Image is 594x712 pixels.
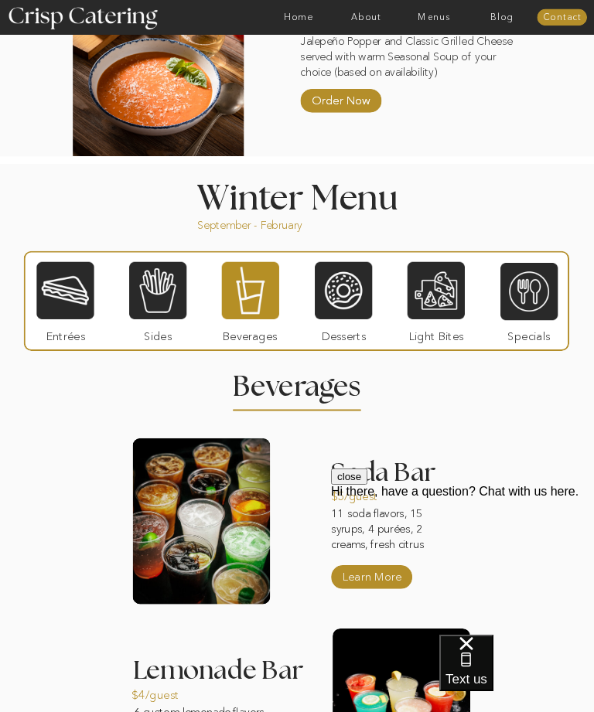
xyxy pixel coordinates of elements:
[131,678,197,707] p: $4/guest
[159,182,435,211] h1: Winter Menu
[311,319,377,348] p: Desserts
[217,319,283,348] p: Beverages
[468,12,536,22] a: Blog
[197,218,333,230] p: September - February
[125,319,190,348] p: Sides
[333,12,401,22] a: About
[496,319,562,348] p: Specials
[133,658,313,670] h3: Lemonade Bar
[265,12,333,22] a: Home
[233,373,361,393] h2: Beverages
[401,12,469,22] a: Menus
[404,319,469,348] p: Light Bites
[439,635,594,712] iframe: podium webchat widget bubble
[32,319,98,348] p: Entrées
[331,460,469,487] h3: Soda Bar
[331,468,594,654] iframe: podium webchat widget prompt
[300,34,513,79] p: Jalepeño Popper and Classic Grilled Cheese served with warm Seasonal Soup of your choice (based o...
[537,13,587,23] a: Contact
[308,83,374,112] a: Order Now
